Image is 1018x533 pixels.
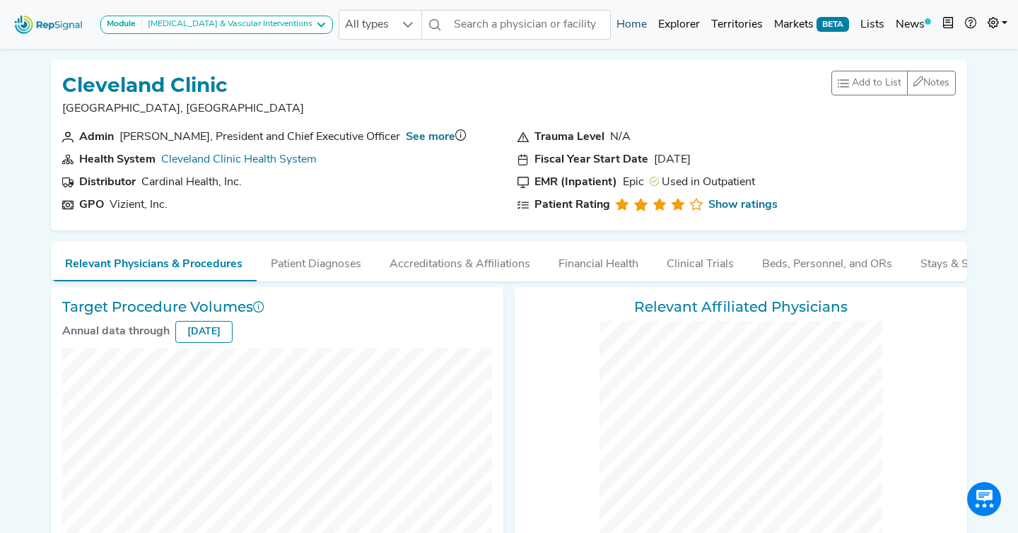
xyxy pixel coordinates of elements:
a: News [890,11,937,39]
div: [MEDICAL_DATA] & Vascular Interventions [142,19,312,30]
div: GPO [79,197,104,213]
a: See more [406,131,455,143]
button: Financial Health [544,242,653,280]
div: Trauma Level [534,129,604,146]
a: Lists [855,11,890,39]
a: Cleveland Clinic Health System [161,154,317,165]
button: Patient Diagnoses [257,242,375,280]
div: N/A [610,129,631,146]
span: Add to List [852,76,901,90]
div: Used in Outpatient [650,174,755,191]
button: Add to List [831,71,908,95]
span: BETA [817,17,849,31]
h3: Relevant Affiliated Physicians [526,298,956,315]
div: Cardinal Health, Inc. [141,174,242,191]
button: Notes [907,71,956,95]
button: Module[MEDICAL_DATA] & Vascular Interventions [100,16,333,34]
p: [GEOGRAPHIC_DATA], [GEOGRAPHIC_DATA] [62,100,304,117]
span: All types [339,11,394,39]
div: Distributor [79,174,136,191]
div: [DATE] [175,321,233,343]
button: Accreditations & Affiliations [375,242,544,280]
a: Territories [706,11,768,39]
button: Intel Book [937,11,959,39]
strong: Module [107,20,136,28]
div: [PERSON_NAME], President and Chief Executive Officer [119,129,400,146]
div: Patient Rating [534,197,610,213]
div: toolbar [831,71,956,95]
a: Home [611,11,653,39]
div: Tomislav Mihaljevic, President and Chief Executive Officer [119,129,400,146]
div: Cleveland Clinic Health System [161,151,317,168]
button: Stays & Services [906,242,1018,280]
div: [DATE] [654,151,691,168]
a: Show ratings [708,197,778,213]
div: Fiscal Year Start Date [534,151,648,168]
h1: Cleveland Clinic [62,74,304,98]
button: Beds, Personnel, and ORs [748,242,906,280]
span: Notes [923,78,949,88]
a: Explorer [653,11,706,39]
div: Epic [623,174,644,191]
button: Clinical Trials [653,242,748,280]
input: Search a physician or facility [448,10,611,40]
div: Admin [79,129,114,146]
div: Vizient, Inc. [110,197,168,213]
div: Annual data through [62,323,170,340]
div: Health System [79,151,156,168]
h3: Target Procedure Volumes [62,298,492,315]
div: EMR (Inpatient) [534,174,617,191]
a: MarketsBETA [768,11,855,39]
button: Relevant Physicians & Procedures [51,242,257,281]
